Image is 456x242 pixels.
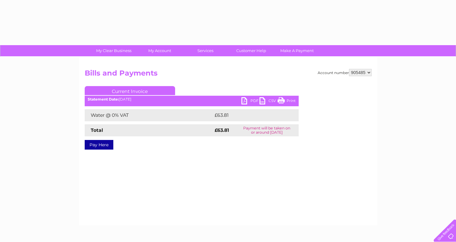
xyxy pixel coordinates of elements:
[278,97,296,106] a: Print
[181,45,230,56] a: Services
[213,109,286,121] td: £63.81
[91,127,103,133] strong: Total
[226,45,276,56] a: Customer Help
[259,97,278,106] a: CSV
[215,127,229,133] strong: £63.81
[318,69,372,76] div: Account number
[272,45,322,56] a: Make A Payment
[135,45,184,56] a: My Account
[85,140,113,150] a: Pay Here
[85,109,213,121] td: Water @ 0% VAT
[235,124,298,136] td: Payment will be taken on or around [DATE]
[88,97,119,101] b: Statement Date:
[89,45,139,56] a: My Clear Business
[85,69,372,80] h2: Bills and Payments
[85,86,175,95] a: Current Invoice
[85,97,299,101] div: [DATE]
[241,97,259,106] a: PDF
